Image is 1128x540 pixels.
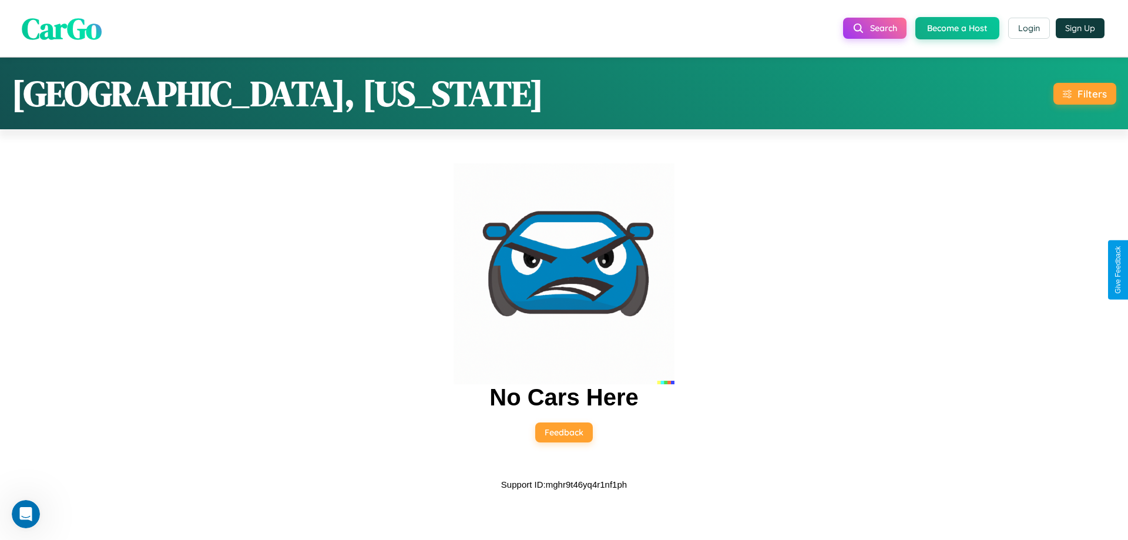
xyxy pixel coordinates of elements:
p: Support ID: mghr9t46yq4r1nf1ph [501,477,627,492]
button: Login [1008,18,1050,39]
span: CarGo [22,8,102,48]
button: Sign Up [1056,18,1104,38]
button: Become a Host [915,17,999,39]
h2: No Cars Here [489,384,638,411]
button: Feedback [535,422,593,442]
button: Filters [1053,83,1116,105]
button: Search [843,18,907,39]
div: Give Feedback [1114,246,1122,294]
iframe: Intercom live chat [12,500,40,528]
span: Search [870,23,897,33]
img: car [454,163,674,384]
div: Filters [1077,88,1107,100]
h1: [GEOGRAPHIC_DATA], [US_STATE] [12,69,543,118]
